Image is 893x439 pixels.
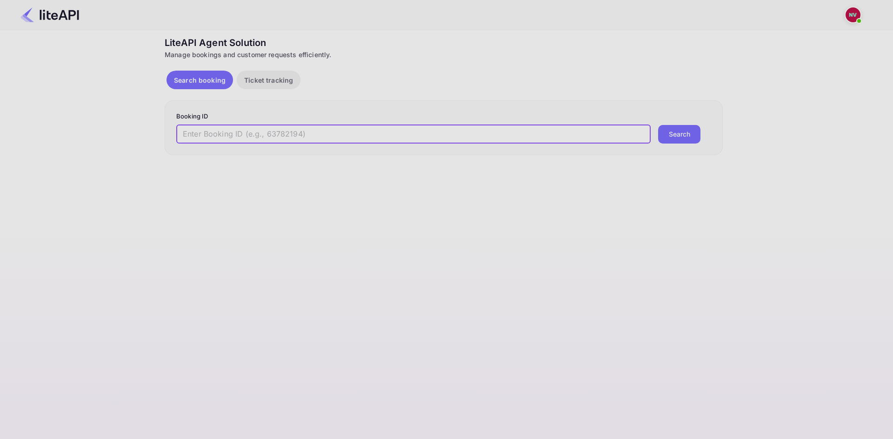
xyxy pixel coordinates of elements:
input: Enter Booking ID (e.g., 63782194) [176,125,651,144]
p: Search booking [174,75,226,85]
p: Ticket tracking [244,75,293,85]
img: LiteAPI Logo [20,7,79,22]
img: Nicholas Valbusa [846,7,860,22]
button: Search [658,125,700,144]
p: Booking ID [176,112,711,121]
div: LiteAPI Agent Solution [165,36,723,50]
div: Manage bookings and customer requests efficiently. [165,50,723,59]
